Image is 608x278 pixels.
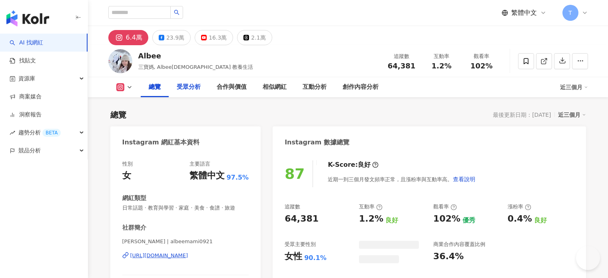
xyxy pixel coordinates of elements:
div: BETA [42,129,61,137]
span: 64,381 [388,62,415,70]
button: 23.9萬 [152,30,191,45]
div: 受眾分析 [177,82,201,92]
div: 0.4% [508,213,532,225]
a: 找貼文 [10,57,36,65]
div: 互動分析 [303,82,327,92]
div: 64,381 [285,213,319,225]
div: 87 [285,166,305,182]
span: 競品分析 [18,142,41,160]
span: 102% [470,62,493,70]
div: 繁體中文 [189,170,225,182]
div: 102% [433,213,460,225]
div: 6.4萬 [126,32,142,43]
span: 三寶媽, Albee[DEMOGRAPHIC_DATA] 教養生活 [138,64,253,70]
iframe: Help Scout Beacon - Open [576,246,600,270]
img: logo [6,10,49,26]
div: 網紅類型 [122,194,146,202]
div: 互動率 [359,203,383,210]
span: 資源庫 [18,70,35,88]
div: 總覽 [110,109,126,120]
span: 97.5% [227,173,249,182]
div: 良好 [534,216,547,225]
div: 合作與價值 [217,82,247,92]
div: 漲粉率 [508,203,531,210]
a: searchAI 找網紅 [10,39,43,47]
span: 日常話題 · 教育與學習 · 家庭 · 美食 · 食譜 · 旅遊 [122,204,249,212]
div: 優秀 [462,216,475,225]
div: 觀看率 [466,52,497,60]
div: 互動率 [427,52,457,60]
span: 繁體中文 [511,8,537,17]
div: 追蹤數 [387,52,417,60]
span: T [568,8,572,17]
span: 趨勢分析 [18,124,61,142]
span: [PERSON_NAME] | albeemami0921 [122,238,249,245]
div: 近期一到三個月發文頻率正常，且漲粉率與互動率高。 [328,171,476,187]
div: 16.3萬 [209,32,227,43]
div: 性別 [122,160,133,168]
button: 6.4萬 [108,30,148,45]
div: 女性 [285,250,302,263]
div: 90.1% [304,254,327,262]
div: 23.9萬 [166,32,184,43]
div: 良好 [385,216,398,225]
div: 商業合作內容覆蓋比例 [433,241,485,248]
div: 總覽 [149,82,161,92]
div: [URL][DOMAIN_NAME] [130,252,188,259]
a: 商案媒合 [10,93,42,101]
div: 2.1萬 [251,32,265,43]
div: 近三個月 [558,110,586,120]
div: 1.2% [359,213,383,225]
div: 受眾主要性別 [285,241,316,248]
div: 近三個月 [560,81,588,94]
div: 觀看率 [433,203,457,210]
div: Albee [138,51,253,61]
a: [URL][DOMAIN_NAME] [122,252,249,259]
div: Instagram 數據總覽 [285,138,349,147]
span: search [174,10,179,15]
div: 追蹤數 [285,203,300,210]
div: 最後更新日期：[DATE] [493,112,551,118]
span: rise [10,130,15,136]
div: Instagram 網紅基本資料 [122,138,200,147]
div: 相似網紅 [263,82,287,92]
button: 16.3萬 [195,30,233,45]
span: 查看說明 [453,176,475,182]
div: 良好 [358,160,371,169]
div: 社群簡介 [122,224,146,232]
div: 創作內容分析 [343,82,379,92]
div: 女 [122,170,131,182]
div: K-Score : [328,160,379,169]
div: 36.4% [433,250,464,263]
a: 洞察報告 [10,111,42,119]
button: 查看說明 [453,171,476,187]
img: KOL Avatar [108,49,132,73]
div: 主要語言 [189,160,210,168]
span: 1.2% [432,62,452,70]
button: 2.1萬 [237,30,272,45]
